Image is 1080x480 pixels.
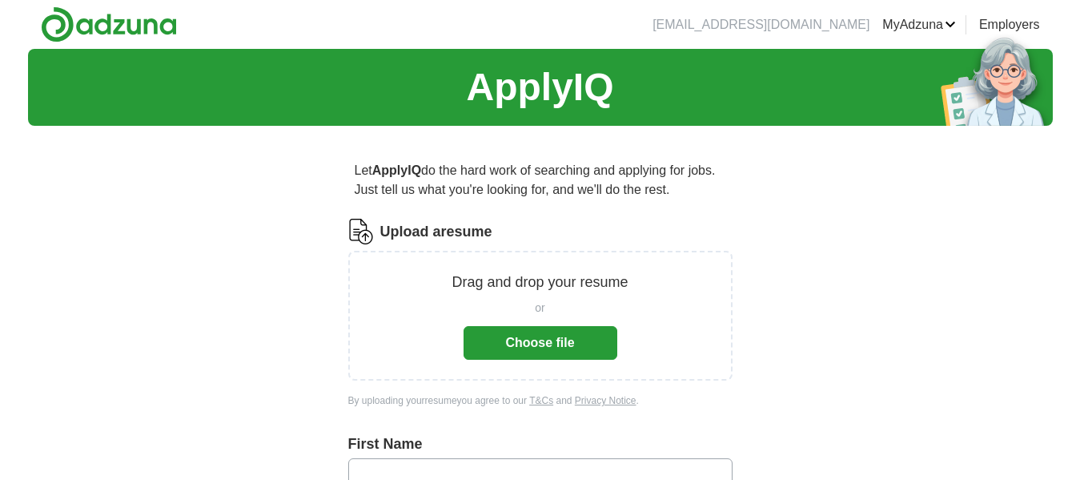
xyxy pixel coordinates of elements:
h1: ApplyIQ [466,58,613,116]
img: Adzuna logo [41,6,177,42]
a: T&Cs [529,395,553,406]
span: or [535,300,544,317]
img: CV Icon [348,219,374,244]
p: Let do the hard work of searching and applying for jobs. Just tell us what you're looking for, an... [348,155,733,206]
button: Choose file [464,326,617,360]
li: [EMAIL_ADDRESS][DOMAIN_NAME] [652,15,869,34]
a: Privacy Notice [575,395,636,406]
a: MyAdzuna [882,15,956,34]
label: First Name [348,434,733,455]
div: By uploading your resume you agree to our and . [348,393,733,408]
p: Drag and drop your resume [452,272,628,293]
strong: ApplyIQ [372,163,421,177]
a: Employers [979,15,1040,34]
label: Upload a resume [380,221,492,243]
